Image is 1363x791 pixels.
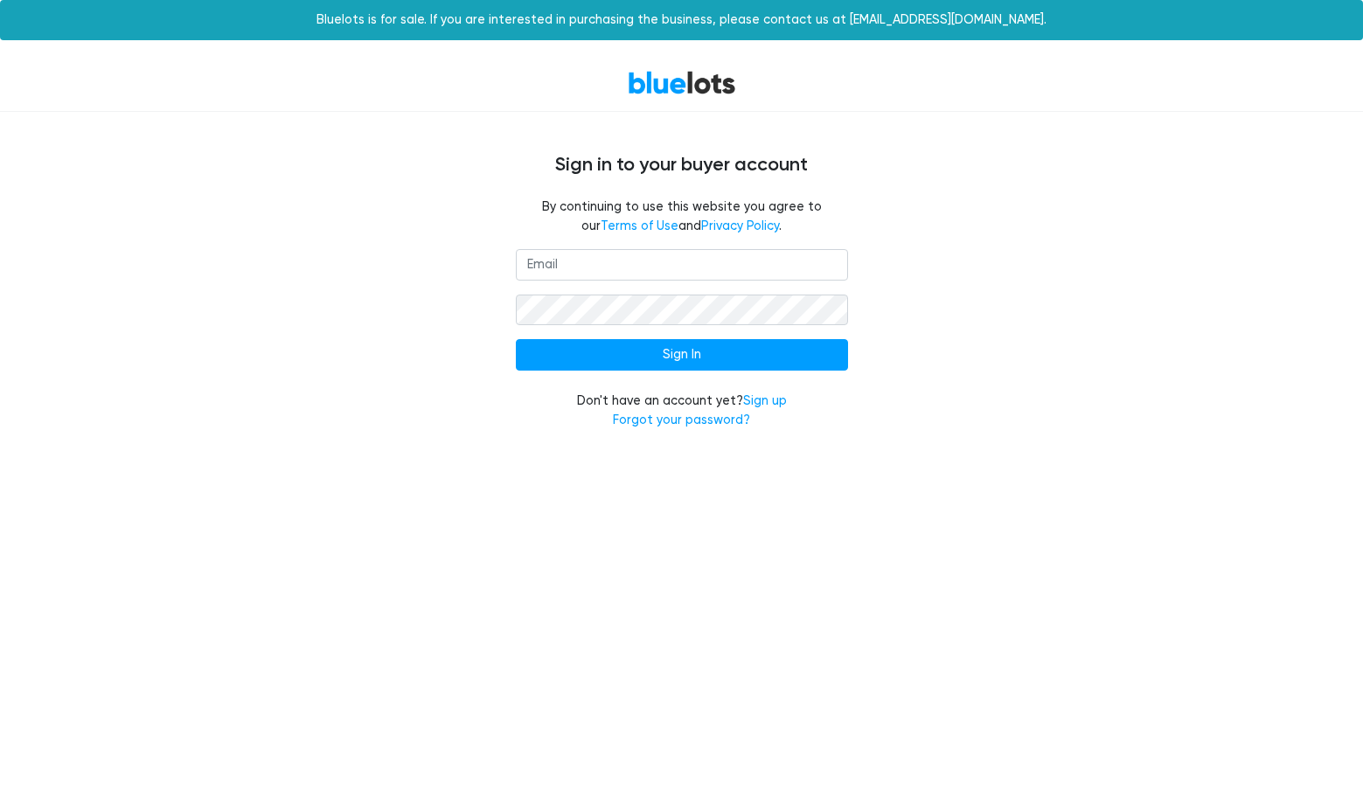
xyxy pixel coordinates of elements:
[701,219,779,233] a: Privacy Policy
[743,393,787,408] a: Sign up
[516,339,848,371] input: Sign In
[516,198,848,235] fieldset: By continuing to use this website you agree to our and .
[157,154,1207,177] h4: Sign in to your buyer account
[628,70,736,95] a: BlueLots
[516,249,848,281] input: Email
[601,219,678,233] a: Terms of Use
[613,413,750,427] a: Forgot your password?
[516,392,848,429] div: Don't have an account yet?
